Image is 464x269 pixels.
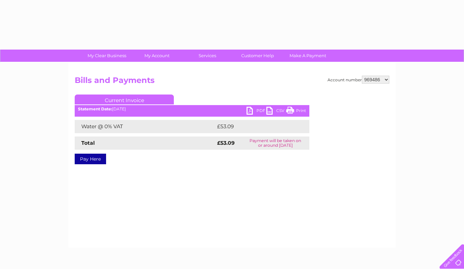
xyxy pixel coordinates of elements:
[78,106,112,111] b: Statement Date:
[81,140,95,146] strong: Total
[215,120,296,133] td: £53.09
[286,107,306,116] a: Print
[230,50,285,62] a: Customer Help
[75,154,106,164] a: Pay Here
[80,50,134,62] a: My Clear Business
[75,95,174,104] a: Current Invoice
[266,107,286,116] a: CSV
[75,107,309,111] div: [DATE]
[130,50,184,62] a: My Account
[75,76,389,88] h2: Bills and Payments
[180,50,235,62] a: Services
[328,76,389,84] div: Account number
[217,140,235,146] strong: £53.09
[241,136,309,150] td: Payment will be taken on or around [DATE]
[247,107,266,116] a: PDF
[75,120,215,133] td: Water @ 0% VAT
[281,50,335,62] a: Make A Payment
